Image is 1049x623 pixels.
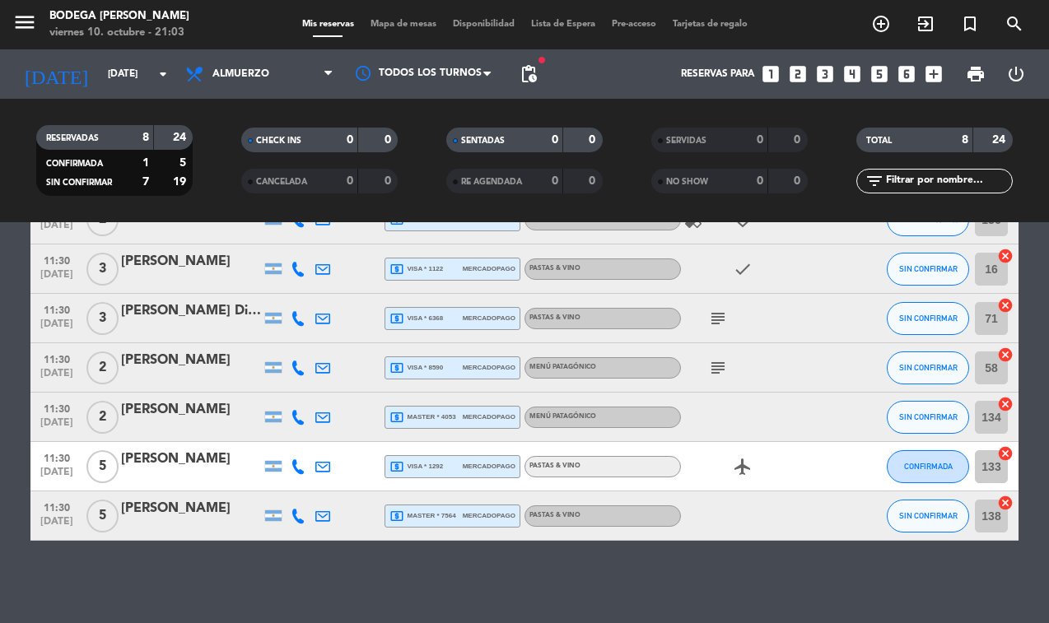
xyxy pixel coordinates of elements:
div: viernes 10. octubre - 21:03 [49,25,189,41]
strong: 7 [142,176,149,188]
strong: 8 [142,132,149,143]
span: Pastas & Vino [529,314,580,321]
span: RESERVADAS [46,134,99,142]
span: Menú Patagónico [529,216,596,222]
span: SIN CONFIRMAR [899,412,958,421]
strong: 0 [552,134,558,146]
strong: 24 [173,132,189,143]
strong: 0 [757,175,763,187]
span: mercadopago [463,313,515,323]
span: visa * 8590 [389,360,443,375]
span: mercadopago [463,263,515,274]
span: visa * 1292 [389,459,443,474]
i: subject [708,358,728,378]
i: looks_6 [896,63,917,85]
span: 11:30 [36,250,77,269]
button: SIN CONFIRMAR [887,302,969,335]
div: [PERSON_NAME] Di [PERSON_NAME] [121,300,261,322]
strong: 0 [794,134,804,146]
span: Pastas & Vino [529,265,580,272]
span: CONFIRMADA [904,462,953,471]
strong: 0 [589,134,599,146]
i: [DATE] [12,56,100,92]
span: Menú Patagónico [529,364,596,370]
span: 2 [86,401,119,434]
i: arrow_drop_down [153,64,173,84]
span: SIN CONFIRMAR [899,264,958,273]
span: mercadopago [463,362,515,373]
span: fiber_manual_record [537,55,547,65]
strong: 24 [992,134,1009,146]
i: filter_list [865,171,884,191]
button: SIN CONFIRMAR [887,351,969,384]
i: cancel [997,346,1014,363]
span: SIN CONFIRMAR [899,511,958,520]
strong: 0 [347,175,353,187]
span: Menú Patagónico [529,413,596,420]
i: local_atm [389,360,404,375]
i: looks_two [787,63,809,85]
i: local_atm [389,410,404,425]
i: cancel [997,248,1014,264]
span: 5 [86,500,119,532]
span: SIN CONFIRMAR [899,363,958,372]
i: exit_to_app [916,14,935,34]
span: RE AGENDADA [461,178,522,186]
span: SIN CONFIRMAR [899,314,958,323]
span: 3 [86,302,119,335]
span: [DATE] [36,269,77,288]
div: [PERSON_NAME] [121,251,261,272]
i: looks_5 [869,63,890,85]
i: cancel [997,297,1014,314]
span: master * 7564 [389,509,456,523]
strong: 5 [179,157,189,169]
button: menu [12,10,37,40]
span: mercadopago [463,411,515,422]
span: 2 [86,351,119,384]
i: search [1005,14,1024,34]
span: Mis reservas [294,20,362,29]
strong: 0 [385,175,394,187]
span: CHECK INS [256,137,301,145]
button: SIN CONFIRMAR [887,401,969,434]
button: SIN CONFIRMAR [887,500,969,532]
span: 11:30 [36,349,77,368]
i: looks_4 [842,63,863,85]
button: SIN CONFIRMAR [887,253,969,286]
i: menu [12,10,37,35]
span: [DATE] [36,417,77,436]
i: turned_in_not [960,14,980,34]
span: mercadopago [463,510,515,521]
strong: 0 [794,175,804,187]
span: TOTAL [866,137,892,145]
strong: 8 [962,134,968,146]
span: [DATE] [36,467,77,486]
i: cancel [997,396,1014,412]
span: CANCELADA [256,178,307,186]
strong: 1 [142,157,149,169]
span: Reservas para [681,68,754,80]
i: check [733,259,753,279]
span: visa * 6368 [389,311,443,326]
div: [PERSON_NAME] [121,350,261,371]
span: CONFIRMADA [46,160,103,168]
span: [DATE] [36,516,77,535]
div: LOG OUT [996,49,1037,99]
div: [PERSON_NAME] [121,399,261,421]
span: Pastas & Vino [529,512,580,518]
span: mercadopago [463,461,515,472]
i: airplanemode_active [733,457,753,477]
i: local_atm [389,311,404,326]
span: Pre-acceso [604,20,664,29]
span: [DATE] [36,318,77,337]
div: Bodega [PERSON_NAME] [49,8,189,25]
i: looks_3 [814,63,836,85]
strong: 0 [589,175,599,187]
i: local_atm [389,459,404,474]
span: print [966,64,986,84]
span: Disponibilidad [445,20,523,29]
i: subject [708,309,728,328]
i: local_atm [389,509,404,523]
i: local_atm [389,262,404,277]
span: 5 [86,450,119,483]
